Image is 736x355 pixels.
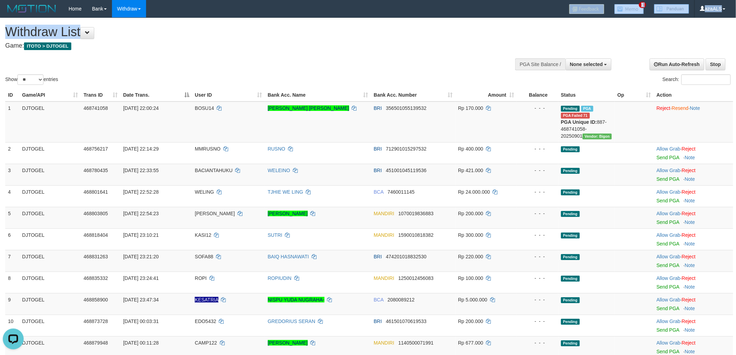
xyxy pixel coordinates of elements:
[123,318,159,324] span: [DATE] 00:03:31
[682,211,696,216] a: Reject
[268,168,290,173] a: WELEINO
[5,250,19,272] td: 7
[19,228,81,250] td: DJTOGEL
[682,189,696,195] a: Reject
[657,198,679,203] a: Send PGA
[19,89,81,102] th: Game/API: activate to sort column ascending
[458,318,483,324] span: Rp 200.000
[386,254,427,259] span: Copy 474201018832530 to clipboard
[123,189,159,195] span: [DATE] 22:52:28
[83,297,108,302] span: 468858900
[83,254,108,259] span: 468831263
[561,189,580,195] span: Pending
[657,168,680,173] a: Allow Grab
[374,168,382,173] span: BRI
[5,293,19,315] td: 9
[374,275,394,281] span: MANDIRI
[83,168,108,173] span: 468780435
[123,254,159,259] span: [DATE] 23:21:20
[5,42,484,49] h4: Game:
[657,189,680,195] a: Allow Grab
[650,58,704,70] a: Run Auto-Refresh
[681,74,731,85] input: Search:
[374,189,384,195] span: BCA
[615,4,644,14] img: Button%20Memo.svg
[583,134,612,139] span: Vendor URL: https://checkout31.1velocity.biz
[374,105,382,111] span: BRI
[570,62,603,67] span: None selected
[195,146,221,152] span: MMRUSNO
[398,275,433,281] span: Copy 1250012456083 to clipboard
[561,168,580,174] span: Pending
[657,254,680,259] a: Allow Grab
[268,105,349,111] a: [PERSON_NAME] [PERSON_NAME]
[682,275,696,281] a: Reject
[83,189,108,195] span: 468801641
[685,349,695,354] a: Note
[374,211,394,216] span: MANDIRI
[690,105,701,111] a: Note
[685,263,695,268] a: Note
[657,211,682,216] span: ·
[657,189,682,195] span: ·
[561,319,580,325] span: Pending
[561,254,580,260] span: Pending
[657,327,679,333] a: Send PGA
[566,58,612,70] button: None selected
[5,207,19,228] td: 5
[663,74,731,85] label: Search:
[657,306,679,311] a: Send PGA
[195,254,213,259] span: SOFA88
[374,146,382,152] span: BRI
[520,318,555,325] div: - - -
[561,106,580,112] span: Pending
[657,241,679,247] a: Send PGA
[654,250,733,272] td: ·
[654,272,733,293] td: ·
[386,168,427,173] span: Copy 451001045119536 to clipboard
[657,318,682,324] span: ·
[561,340,580,346] span: Pending
[558,102,615,143] td: 887-468741058-20250901
[561,119,597,125] b: PGA Unique ID:
[5,142,19,164] td: 2
[374,318,382,324] span: BRI
[561,233,580,239] span: Pending
[657,232,682,238] span: ·
[654,142,733,164] td: ·
[19,315,81,336] td: DJTOGEL
[458,297,487,302] span: Rp 5.000.000
[195,318,216,324] span: EDO5432
[268,254,309,259] a: BAIQ HASNAWATI
[682,146,696,152] a: Reject
[5,164,19,185] td: 3
[561,276,580,282] span: Pending
[458,254,483,259] span: Rp 220.000
[682,297,696,302] a: Reject
[458,189,490,195] span: Rp 24.000.000
[374,232,394,238] span: MANDIRI
[657,211,680,216] a: Allow Grab
[19,164,81,185] td: DJTOGEL
[581,106,593,112] span: Marked by azaALS
[561,146,580,152] span: Pending
[685,284,695,290] a: Note
[685,306,695,311] a: Note
[561,211,580,217] span: Pending
[657,168,682,173] span: ·
[672,105,688,111] a: Resend
[195,340,217,346] span: CAMP122
[657,232,680,238] a: Allow Grab
[5,185,19,207] td: 4
[195,275,207,281] span: ROPI
[19,293,81,315] td: DJTOGEL
[561,297,580,303] span: Pending
[123,340,159,346] span: [DATE] 00:11:28
[268,275,291,281] a: ROPIUDIN
[268,146,286,152] a: RUSNO
[123,275,159,281] span: [DATE] 23:24:41
[520,105,555,112] div: - - -
[19,250,81,272] td: DJTOGEL
[517,89,558,102] th: Balance
[398,340,433,346] span: Copy 1140500071991 to clipboard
